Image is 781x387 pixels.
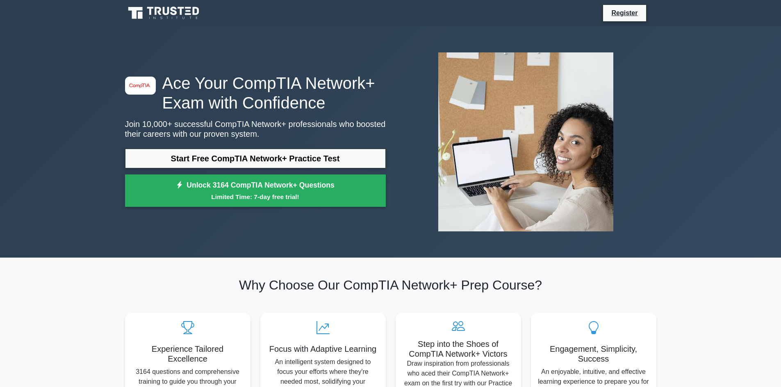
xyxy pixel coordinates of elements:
[402,339,515,359] h5: Step into the Shoes of CompTIA Network+ Victors
[132,344,244,364] h5: Experience Tailored Excellence
[606,8,642,18] a: Register
[125,119,386,139] p: Join 10,000+ successful CompTIA Network+ professionals who boosted their careers with our proven ...
[125,174,386,207] a: Unlock 3164 CompTIA Network+ QuestionsLimited Time: 7-day free trial!
[267,344,379,354] h5: Focus with Adaptive Learning
[537,344,650,364] h5: Engagement, Simplicity, Success
[125,277,656,293] h2: Why Choose Our CompTIA Network+ Prep Course?
[125,149,386,168] a: Start Free CompTIA Network+ Practice Test
[125,73,386,113] h1: Ace Your CompTIA Network+ Exam with Confidence
[135,192,376,201] small: Limited Time: 7-day free trial!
